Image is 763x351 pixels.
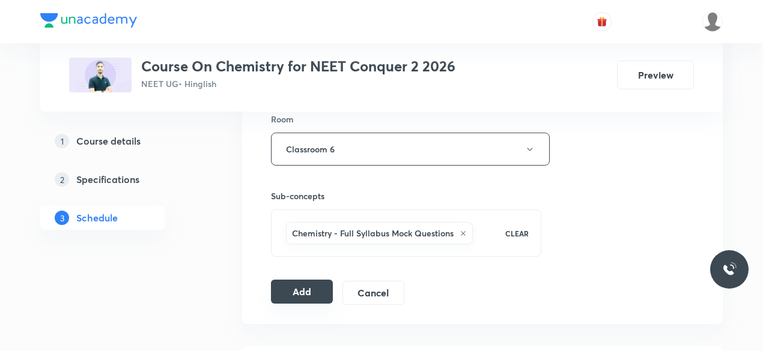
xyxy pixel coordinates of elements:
button: avatar [592,12,612,31]
p: NEET UG • Hinglish [141,77,455,90]
h6: Room [271,113,294,125]
p: CLEAR [505,228,529,239]
img: Company Logo [40,13,137,28]
h5: Specifications [76,172,139,187]
img: avatar [597,16,607,27]
a: Company Logo [40,13,137,31]
button: Preview [617,61,694,89]
h6: Chemistry - Full Syllabus Mock Questions [292,227,454,239]
p: 3 [55,211,69,225]
img: ttu [722,262,737,277]
h3: Course On Chemistry for NEET Conquer 2 2026 [141,58,455,75]
button: Add [271,280,333,304]
a: 2Specifications [40,167,204,191]
button: Cancel [342,281,404,305]
p: 2 [55,172,69,187]
h5: Schedule [76,211,118,225]
h6: Sub-concepts [271,190,541,202]
button: Classroom 6 [271,133,550,166]
p: 1 [55,134,69,148]
a: 1Course details [40,129,204,153]
h5: Course details [76,134,141,148]
img: 870C117E-1415-4588-A820-10F2D95877DE_plus.png [69,58,132,92]
img: Arpita [702,11,723,32]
